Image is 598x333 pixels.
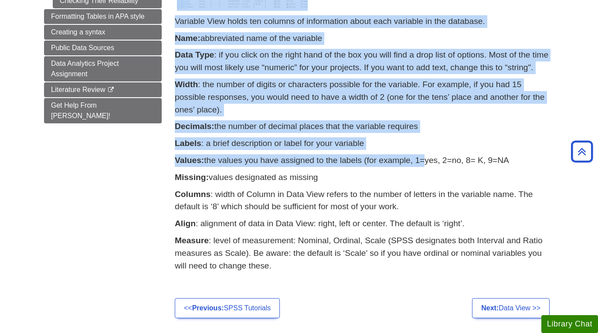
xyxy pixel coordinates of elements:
a: <<Previous:SPSS Tutorials [175,298,280,318]
a: Data Analytics Project Assignment [44,56,162,82]
button: Library Chat [541,315,598,333]
p: abbreviated name of the variable [175,32,554,45]
a: Next:Data View >> [472,298,550,318]
p: Variable View holds ten columns of information about each variable in the database. [175,15,554,28]
strong: Decimals: [175,122,214,131]
a: Get Help From [PERSON_NAME]! [44,98,162,123]
a: Formatting Tables in APA style [44,9,162,24]
strong: Name: [175,34,200,43]
p: the number of decimal places that the variable requires [175,120,554,133]
p: : level of measurement: Nominal, Ordinal, Scale (SPSS designates both Interval and Ratio measures... [175,234,554,272]
span: Data Analytics Project Assignment [51,60,119,78]
span: Formatting Tables in APA style [51,13,145,20]
i: This link opens in a new window [107,87,115,93]
span: Creating a syntax [51,28,105,36]
strong: Align [175,219,196,228]
strong: Missing: [175,173,209,182]
strong: Width [175,80,198,89]
p: the values you have assigned to the labels (for example, 1=yes, 2=no, 8= K, 9=NA [175,154,554,167]
span: Public Data Sources [51,44,114,51]
span: Get Help From [PERSON_NAME]! [51,102,110,119]
strong: Values: [175,156,204,165]
p: : width of Column in Data View refers to the number of letters in the variable name. The default ... [175,188,554,214]
strong: Columns [175,190,211,199]
strong: Measure [175,236,209,245]
a: Creating a syntax [44,25,162,40]
a: Literature Review [44,82,162,97]
strong: Next: [481,304,499,312]
strong: Data Type [175,50,214,59]
p: : the number of digits or characters possible for the variable. For example, if you had 15 possib... [175,78,554,116]
p: : alignment of data in Data View: right, left or center. The default is ‘right’. [175,217,554,230]
a: Back to Top [568,146,596,157]
p: : if you click on the right hand of the box you will find a drop list of options. Most of the tim... [175,49,554,74]
span: Literature Review [51,86,105,93]
p: values designated as missing [175,171,554,184]
p: : a brief description or label for your variable [175,137,554,150]
a: Public Data Sources [44,41,162,55]
strong: Labels [175,139,201,148]
strong: Previous: [192,304,224,312]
